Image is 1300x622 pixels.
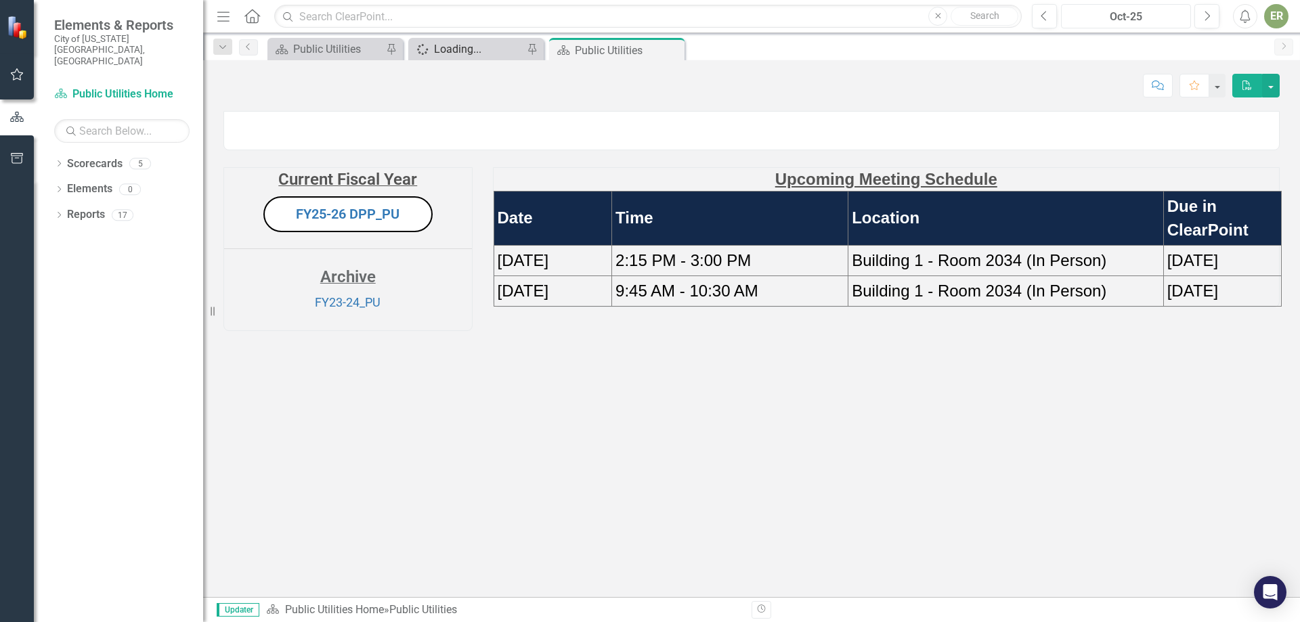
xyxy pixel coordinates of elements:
a: Loading... [412,41,523,58]
strong: Due in ClearPoint [1167,197,1249,238]
span: [DATE] [1167,282,1219,300]
a: Public Utilities [271,41,383,58]
span: Elements & Reports [54,17,190,33]
small: City of [US_STATE][GEOGRAPHIC_DATA], [GEOGRAPHIC_DATA] [54,33,190,66]
button: Oct-25 [1061,4,1191,28]
span: 9:45 AM - 10:30 AM [615,282,758,300]
button: FY25-26 DPP_PU [263,196,433,232]
div: 5 [129,158,151,169]
span: Updater [217,603,259,617]
div: 0 [119,183,141,195]
span: [DATE] [498,251,549,269]
a: Public Utilities Home [285,603,384,616]
strong: Time [615,208,653,227]
input: Search Below... [54,119,190,143]
input: Search ClearPoint... [274,5,1022,28]
a: FY23-24_PU [315,295,381,309]
div: » [266,602,741,618]
div: Loading... [434,41,523,58]
span: Building 1 - Room 2034 (In Person) [852,282,1106,300]
span: 2:15 PM - 3:00 PM [615,251,751,269]
a: Elements [67,181,112,197]
button: Search [951,7,1018,26]
span: Building 1 - Room 2034 (In Person) [852,251,1106,269]
strong: Date [498,208,533,227]
a: Public Utilities Home [54,87,190,102]
div: Public Utilities [575,42,681,59]
div: Public Utilities [389,603,457,616]
span: Search [970,10,999,21]
strong: Current Fiscal Year [278,170,417,189]
div: Public Utilities [293,41,383,58]
button: ER [1264,4,1288,28]
img: ClearPoint Strategy [7,16,30,39]
span: [DATE] [498,282,549,300]
strong: Upcoming Meeting Schedule [775,170,997,188]
div: Open Intercom Messenger [1254,576,1286,608]
div: 17 [112,209,133,221]
strong: Location [852,208,919,227]
a: Scorecards [67,156,123,172]
span: [DATE] [1167,251,1219,269]
a: Reports [67,207,105,223]
a: FY25-26 DPP_PU [296,206,399,222]
div: Oct-25 [1066,9,1186,25]
strong: Archive [320,267,376,286]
